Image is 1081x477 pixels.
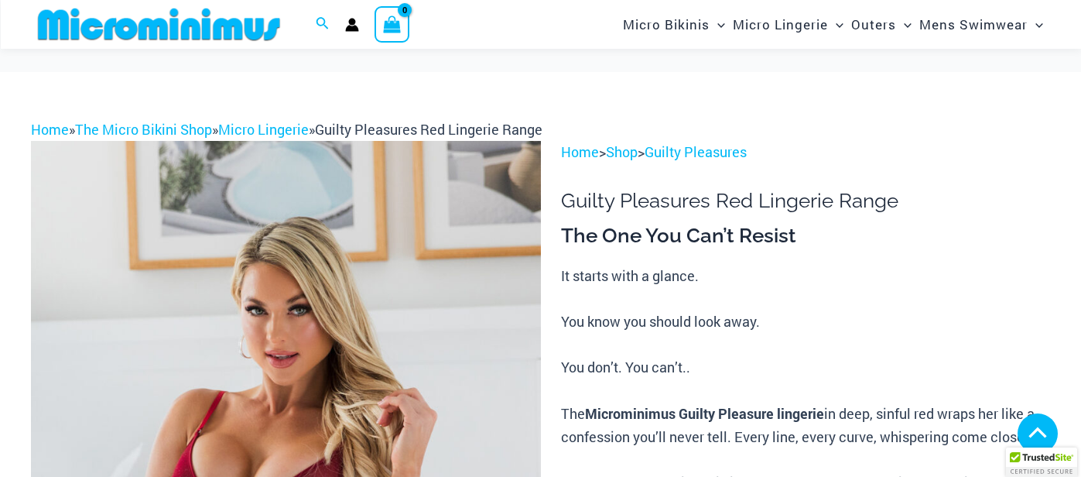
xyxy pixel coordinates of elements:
nav: Site Navigation [617,2,1050,46]
h3: The One You Can’t Resist [561,223,1050,249]
span: Mens Swimwear [919,5,1028,44]
a: Micro BikinisMenu ToggleMenu Toggle [619,5,729,44]
p: > > [561,141,1050,164]
b: Microminimus Guilty Pleasure lingerie [585,404,824,423]
span: Micro Bikinis [623,5,710,44]
span: Micro Lingerie [733,5,828,44]
a: The Micro Bikini Shop [75,120,212,139]
img: MM SHOP LOGO FLAT [32,7,286,42]
a: Guilty Pleasures [645,142,747,161]
div: TrustedSite Certified [1006,448,1077,477]
a: Home [561,142,599,161]
span: Outers [851,5,896,44]
span: Menu Toggle [828,5,843,44]
span: Menu Toggle [710,5,725,44]
a: View Shopping Cart, empty [375,6,410,42]
a: Account icon link [345,18,359,32]
span: Menu Toggle [896,5,912,44]
a: Home [31,120,69,139]
a: Search icon link [316,15,330,35]
a: Micro LingerieMenu ToggleMenu Toggle [729,5,847,44]
a: Micro Lingerie [218,120,309,139]
a: OutersMenu ToggleMenu Toggle [847,5,915,44]
span: Guilty Pleasures Red Lingerie Range [315,120,542,139]
a: Mens SwimwearMenu ToggleMenu Toggle [915,5,1047,44]
span: Menu Toggle [1028,5,1043,44]
a: Shop [606,142,638,161]
h1: Guilty Pleasures Red Lingerie Range [561,189,1050,213]
span: » » » [31,120,542,139]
